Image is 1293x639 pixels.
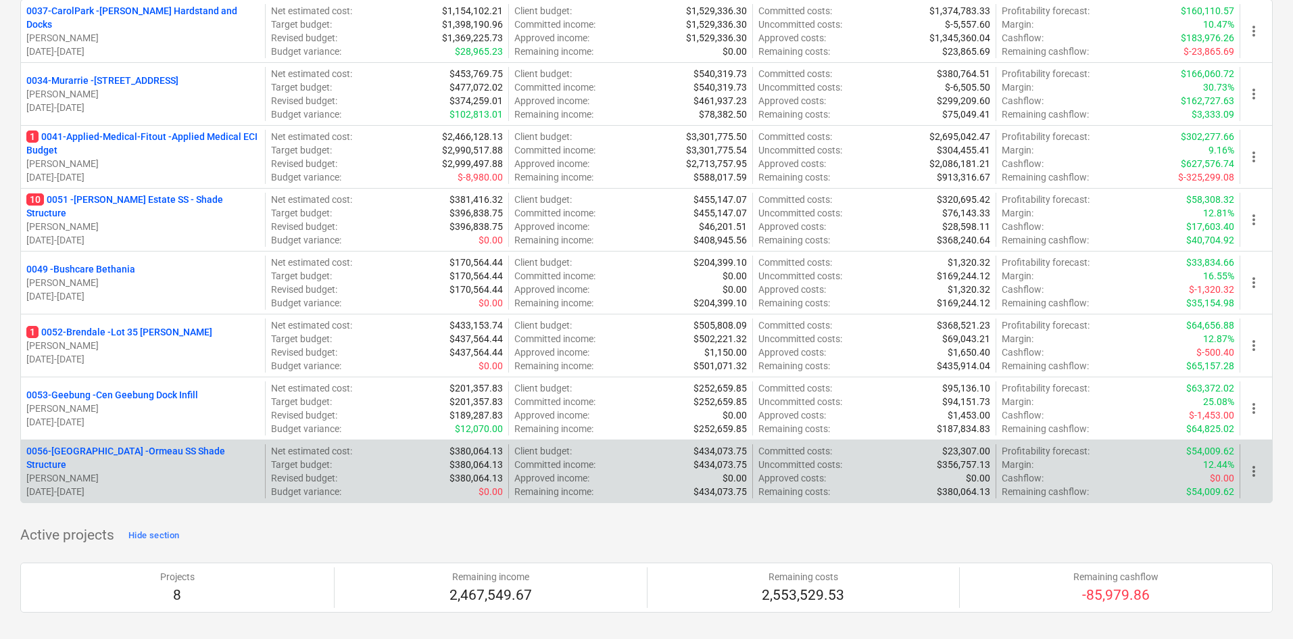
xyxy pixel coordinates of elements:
p: $1,320.32 [948,256,990,269]
span: more_vert [1246,149,1262,165]
p: $0.00 [723,269,747,283]
p: 0049 - Bushcare Bethania [26,262,135,276]
p: [PERSON_NAME] [26,31,260,45]
p: $540,319.73 [693,67,747,80]
p: $913,316.67 [937,170,990,184]
p: Budget variance : [271,170,341,184]
p: $-325,299.08 [1178,170,1234,184]
p: $-23,865.69 [1184,45,1234,58]
p: 25.08% [1203,395,1234,408]
p: 0037-CarolPark - [PERSON_NAME] Hardstand and Docks [26,4,260,31]
p: $169,244.12 [937,269,990,283]
p: $435,914.04 [937,359,990,373]
div: 10041-Applied-Medical-Fitout -Applied Medical ECI Budget[PERSON_NAME][DATE]-[DATE] [26,130,260,184]
p: Uncommitted costs : [758,18,842,31]
p: $368,521.23 [937,318,990,332]
p: Cashflow : [1002,157,1044,170]
p: $1,529,336.30 [686,18,747,31]
p: Committed income : [514,395,595,408]
p: Remaining income : [514,45,593,58]
p: $433,153.74 [449,318,503,332]
p: Committed costs : [758,4,832,18]
p: $3,301,775.50 [686,130,747,143]
p: $2,999,497.88 [442,157,503,170]
p: 9.16% [1209,143,1234,157]
p: $1,150.00 [704,346,747,359]
p: Net estimated cost : [271,193,352,206]
div: 0034-Murarrie -[STREET_ADDRESS][PERSON_NAME][DATE]-[DATE] [26,74,260,114]
p: Remaining costs : [758,296,830,310]
p: [PERSON_NAME] [26,220,260,233]
p: Cashflow : [1002,471,1044,485]
p: Remaining costs : [758,108,830,121]
p: Committed income : [514,143,595,157]
p: Cashflow : [1002,283,1044,296]
p: Uncommitted costs : [758,206,842,220]
p: Approved income : [514,408,589,422]
p: $2,086,181.21 [929,157,990,170]
p: $35,154.98 [1186,296,1234,310]
p: $-5,557.60 [945,18,990,31]
p: Approved costs : [758,408,826,422]
p: $12,070.00 [455,422,503,435]
p: $434,073.75 [693,485,747,498]
span: more_vert [1246,23,1262,39]
span: more_vert [1246,275,1262,291]
p: Budget variance : [271,296,341,310]
p: Target budget : [271,332,332,346]
p: Approved income : [514,471,589,485]
p: $-6,505.50 [945,80,990,94]
p: $102,813.01 [449,108,503,121]
p: Remaining cashflow : [1002,359,1089,373]
p: Approved costs : [758,471,826,485]
p: 10.47% [1203,18,1234,31]
p: Budget variance : [271,485,341,498]
p: $0.00 [723,408,747,422]
p: Remaining income : [514,359,593,373]
p: Margin : [1002,18,1033,31]
p: Cashflow : [1002,346,1044,359]
p: $299,209.60 [937,94,990,108]
p: $396,838.75 [449,206,503,220]
p: Client budget : [514,444,572,458]
p: [DATE] - [DATE] [26,101,260,114]
p: Budget variance : [271,233,341,247]
p: Uncommitted costs : [758,80,842,94]
p: [PERSON_NAME] [26,339,260,352]
p: Committed costs : [758,67,832,80]
p: Approved income : [514,94,589,108]
p: Uncommitted costs : [758,269,842,283]
p: $0.00 [479,485,503,498]
p: Margin : [1002,395,1033,408]
p: Margin : [1002,206,1033,220]
p: $1,529,336.30 [686,4,747,18]
div: 100051 -[PERSON_NAME] Estate SS - Shade Structure[PERSON_NAME][DATE]-[DATE] [26,193,260,247]
p: 0052-Brendale - Lot 35 [PERSON_NAME] [26,325,212,339]
p: $252,659.85 [693,395,747,408]
p: $187,834.83 [937,422,990,435]
p: $434,073.75 [693,458,747,471]
p: 12.44% [1203,458,1234,471]
p: [PERSON_NAME] [26,471,260,485]
p: Net estimated cost : [271,381,352,395]
p: Revised budget : [271,157,337,170]
p: Committed income : [514,80,595,94]
p: Revised budget : [271,346,337,359]
p: Client budget : [514,381,572,395]
p: Client budget : [514,67,572,80]
p: $2,466,128.13 [442,130,503,143]
iframe: Chat Widget [1225,574,1293,639]
p: $0.00 [723,45,747,58]
p: $1,369,225.73 [442,31,503,45]
p: $160,110.57 [1181,4,1234,18]
p: $380,064.13 [449,444,503,458]
p: Approved costs : [758,283,826,296]
p: Remaining cashflow : [1002,296,1089,310]
p: Uncommitted costs : [758,332,842,346]
p: $356,757.13 [937,458,990,471]
p: 0056-[GEOGRAPHIC_DATA] - Ormeau SS Shade Structure [26,444,260,471]
p: $-500.40 [1196,346,1234,359]
span: more_vert [1246,400,1262,417]
p: 0051 - [PERSON_NAME] Estate SS - Shade Structure [26,193,260,220]
p: Committed costs : [758,381,832,395]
